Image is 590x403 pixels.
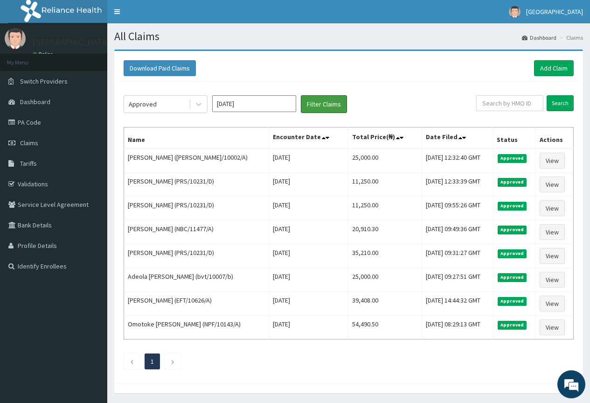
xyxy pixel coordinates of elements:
[422,220,493,244] td: [DATE] 09:49:36 GMT
[269,268,348,292] td: [DATE]
[547,95,574,111] input: Search
[124,292,269,316] td: [PERSON_NAME] (EFT/10626/A)
[476,95,543,111] input: Search by HMO ID
[269,173,348,197] td: [DATE]
[20,139,38,147] span: Claims
[151,357,154,366] a: Page 1 is your current page
[33,38,110,46] p: [GEOGRAPHIC_DATA]
[498,202,527,210] span: Approved
[124,197,269,220] td: [PERSON_NAME] (PRS/10231/D)
[33,51,55,57] a: Online
[422,197,493,220] td: [DATE] 09:55:26 GMT
[348,197,422,220] td: 11,250.00
[422,292,493,316] td: [DATE] 14:44:32 GMT
[422,316,493,339] td: [DATE] 08:29:13 GMT
[422,148,493,173] td: [DATE] 12:32:40 GMT
[348,148,422,173] td: 25,000.00
[348,220,422,244] td: 20,910.30
[509,6,521,18] img: User Image
[422,244,493,268] td: [DATE] 09:31:27 GMT
[20,159,37,168] span: Tariffs
[212,95,296,112] input: Select Month and Year
[348,316,422,339] td: 54,490.50
[422,268,493,292] td: [DATE] 09:27:51 GMT
[534,60,574,76] a: Add Claim
[422,127,493,149] th: Date Filed
[20,77,68,85] span: Switch Providers
[498,178,527,186] span: Approved
[498,226,527,234] span: Approved
[269,127,348,149] th: Encounter Date
[498,297,527,305] span: Approved
[269,197,348,220] td: [DATE]
[54,118,129,212] span: We're online!
[540,224,565,240] a: View
[20,98,50,106] span: Dashboard
[557,34,583,42] li: Claims
[536,127,574,149] th: Actions
[269,244,348,268] td: [DATE]
[493,127,536,149] th: Status
[526,7,583,16] span: [GEOGRAPHIC_DATA]
[269,292,348,316] td: [DATE]
[498,249,527,258] span: Approved
[269,316,348,339] td: [DATE]
[422,173,493,197] td: [DATE] 12:33:39 GMT
[153,5,175,27] div: Minimize live chat window
[124,127,269,149] th: Name
[5,28,26,49] img: User Image
[17,47,38,70] img: d_794563401_company_1708531726252_794563401
[269,148,348,173] td: [DATE]
[124,244,269,268] td: [PERSON_NAME] (PRS/10231/D)
[540,200,565,216] a: View
[540,153,565,169] a: View
[348,127,422,149] th: Total Price(₦)
[522,34,556,42] a: Dashboard
[348,268,422,292] td: 25,000.00
[124,316,269,339] td: Omotoke [PERSON_NAME] (NPF/10143/A)
[540,248,565,264] a: View
[124,220,269,244] td: [PERSON_NAME] (NBC/11477/A)
[540,177,565,192] a: View
[498,154,527,163] span: Approved
[124,148,269,173] td: [PERSON_NAME] ([PERSON_NAME]/10002/A)
[129,99,157,109] div: Approved
[130,357,134,366] a: Previous page
[348,173,422,197] td: 11,250.00
[540,319,565,335] a: View
[498,273,527,282] span: Approved
[348,244,422,268] td: 35,210.00
[301,95,347,113] button: Filter Claims
[171,357,175,366] a: Next page
[348,292,422,316] td: 39,408.00
[49,52,157,64] div: Chat with us now
[540,272,565,288] a: View
[124,173,269,197] td: [PERSON_NAME] (PRS/10231/D)
[540,296,565,311] a: View
[124,268,269,292] td: Adeola [PERSON_NAME] (bvt/10007/b)
[114,30,583,42] h1: All Claims
[269,220,348,244] td: [DATE]
[124,60,196,76] button: Download Paid Claims
[5,255,178,288] textarea: Type your message and hit 'Enter'
[498,321,527,329] span: Approved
